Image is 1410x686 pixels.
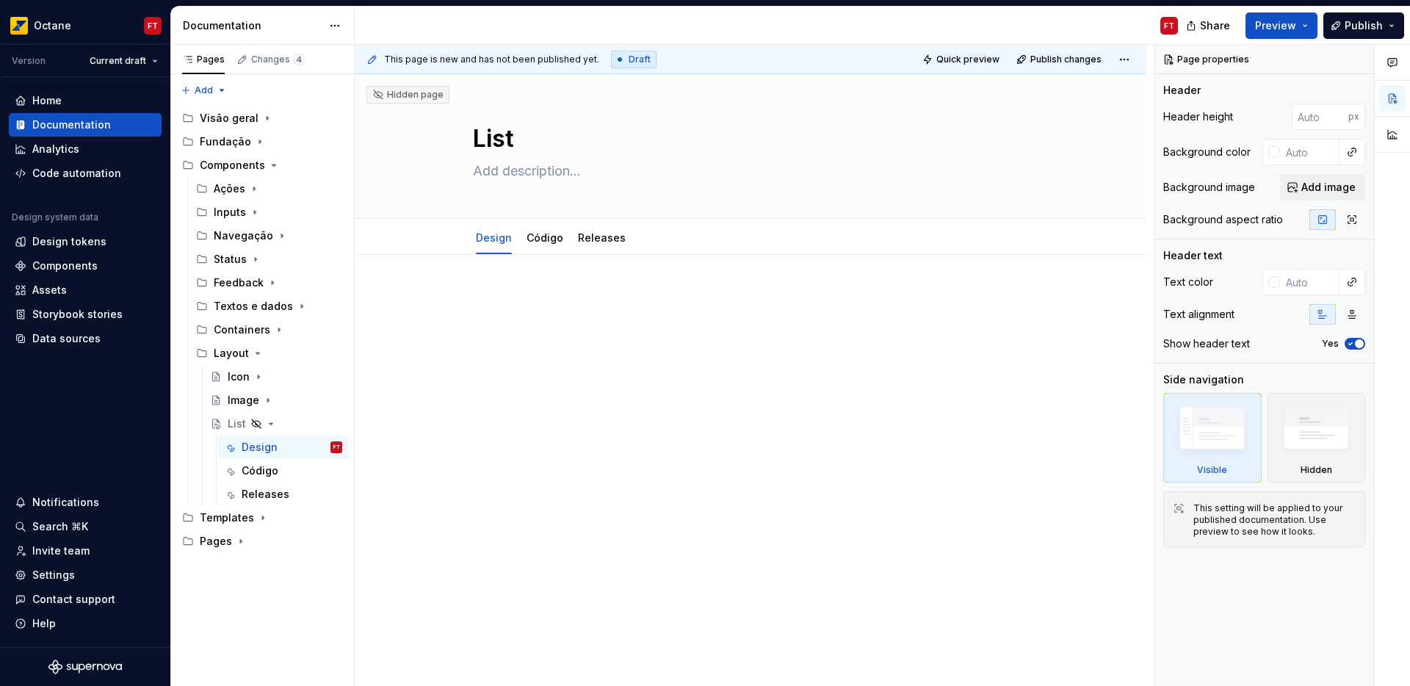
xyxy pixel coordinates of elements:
[1292,104,1348,130] input: Auto
[333,440,340,455] div: FT
[1301,180,1356,195] span: Add image
[32,495,99,510] div: Notifications
[218,483,348,506] a: Releases
[190,248,348,271] div: Status
[1280,174,1365,201] button: Add image
[190,295,348,318] div: Textos e dados
[1200,18,1230,33] span: Share
[1193,502,1356,538] div: This setting will be applied to your published documentation. Use preview to see how it looks.
[32,283,67,297] div: Assets
[242,440,278,455] div: Design
[32,118,111,132] div: Documentation
[1012,49,1108,70] button: Publish changes
[1348,111,1359,123] p: px
[190,177,348,201] div: Ações
[90,55,146,67] span: Current draft
[1163,83,1201,98] div: Header
[918,49,1006,70] button: Quick preview
[148,20,158,32] div: FT
[242,463,278,478] div: Código
[214,205,246,220] div: Inputs
[1179,12,1240,39] button: Share
[1163,372,1244,387] div: Side navigation
[9,303,162,326] a: Storybook stories
[9,612,162,635] button: Help
[32,331,101,346] div: Data sources
[936,54,999,65] span: Quick preview
[1163,336,1250,351] div: Show header text
[228,416,246,431] div: List
[204,389,348,412] a: Image
[183,18,322,33] div: Documentation
[9,162,162,185] a: Code automation
[384,54,599,65] span: This page is new and has not been published yet.
[1322,338,1339,350] label: Yes
[214,275,264,290] div: Feedback
[214,346,249,361] div: Layout
[190,224,348,248] div: Navegação
[372,89,444,101] div: Hidden page
[293,54,305,65] span: 4
[200,158,265,173] div: Components
[182,54,225,65] div: Pages
[176,530,348,553] div: Pages
[1255,18,1296,33] span: Preview
[32,166,121,181] div: Code automation
[9,113,162,137] a: Documentation
[629,54,651,65] span: Draft
[176,130,348,154] div: Fundação
[1163,248,1223,263] div: Header text
[32,592,115,607] div: Contact support
[190,201,348,224] div: Inputs
[9,563,162,587] a: Settings
[214,252,247,267] div: Status
[176,106,348,553] div: Page tree
[228,393,259,408] div: Image
[176,106,348,130] div: Visão geral
[9,327,162,350] a: Data sources
[1301,464,1332,476] div: Hidden
[476,231,512,244] a: Design
[176,154,348,177] div: Components
[34,18,71,33] div: Octane
[204,365,348,389] a: Icon
[176,80,231,101] button: Add
[204,412,348,436] a: List
[578,231,626,244] a: Releases
[32,519,88,534] div: Search ⌘K
[48,660,122,674] svg: Supernova Logo
[190,271,348,295] div: Feedback
[1163,393,1262,483] div: Visible
[32,307,123,322] div: Storybook stories
[1280,269,1339,295] input: Auto
[9,539,162,563] a: Invite team
[190,318,348,342] div: Containers
[214,181,245,196] div: Ações
[200,111,258,126] div: Visão geral
[200,510,254,525] div: Templates
[9,278,162,302] a: Assets
[1345,18,1383,33] span: Publish
[1163,145,1251,159] div: Background color
[1163,307,1234,322] div: Text alignment
[32,259,98,273] div: Components
[12,212,98,223] div: Design system data
[9,254,162,278] a: Components
[32,234,106,249] div: Design tokens
[228,369,250,384] div: Icon
[214,322,270,337] div: Containers
[527,231,563,244] a: Código
[200,534,232,549] div: Pages
[1268,393,1366,483] div: Hidden
[9,491,162,514] button: Notifications
[1164,20,1174,32] div: FT
[32,616,56,631] div: Help
[1163,180,1255,195] div: Background image
[470,121,1025,156] textarea: List
[32,568,75,582] div: Settings
[470,222,518,253] div: Design
[1280,139,1339,165] input: Auto
[218,459,348,483] a: Código
[12,55,46,67] div: Version
[251,54,305,65] div: Changes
